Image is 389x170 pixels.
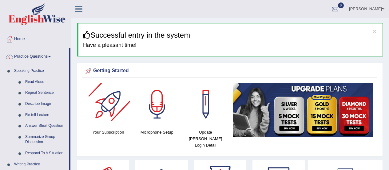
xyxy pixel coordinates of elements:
a: Writing Practice [11,159,69,170]
h4: Update [PERSON_NAME] Login Detail [184,129,227,148]
button: × [373,28,376,35]
a: Answer Short Question [22,120,69,131]
span: 0 [338,2,344,8]
a: Read Aloud [22,77,69,88]
a: Speaking Practice [11,65,69,77]
a: Repeat Sentence [22,87,69,98]
a: Re-tell Lecture [22,110,69,121]
h4: Microphone Setup [136,129,178,135]
a: Describe Image [22,98,69,110]
img: small5.jpg [233,83,373,137]
h3: Successful entry in the system [83,31,378,39]
a: Home [0,31,70,46]
a: Practice Questions [0,48,69,64]
a: Respond To A Situation [22,148,69,159]
h4: Your Subscription [87,129,129,135]
h4: Have a pleasant time! [83,42,378,48]
div: Getting Started [84,66,376,76]
a: Summarize Group Discussion [22,131,69,148]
